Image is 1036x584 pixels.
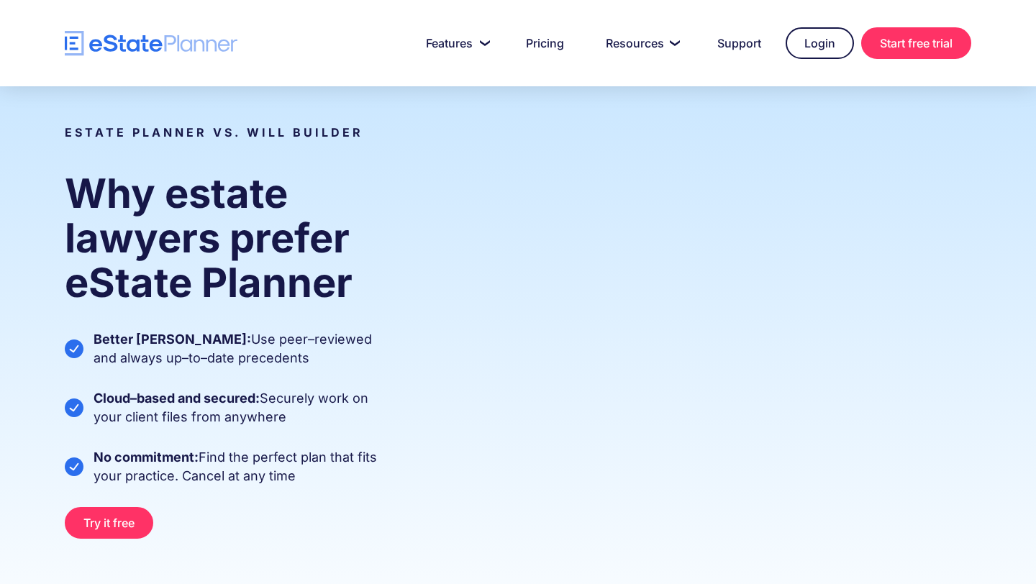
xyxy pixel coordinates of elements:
[94,391,260,406] strong: Cloud–based and secured:
[65,448,382,485] p: Find the perfect plan that fits your practice. Cancel at any time
[65,330,382,368] p: Use peer–reviewed and always up–to–date precedents
[409,29,501,58] a: Features
[700,29,778,58] a: Support
[65,389,382,426] p: Securely work on your client files from anywhere
[65,125,363,140] strong: eState Planner Vs. Will Builder
[65,169,353,307] strong: Why estate lawyers prefer eState Planner
[861,27,971,59] a: Start free trial
[509,29,581,58] a: Pricing
[65,31,237,56] a: home
[65,507,153,539] a: Try it free
[786,27,854,59] a: Login
[94,450,199,465] strong: No commitment:
[589,29,693,58] a: Resources
[94,332,251,347] strong: Better [PERSON_NAME]:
